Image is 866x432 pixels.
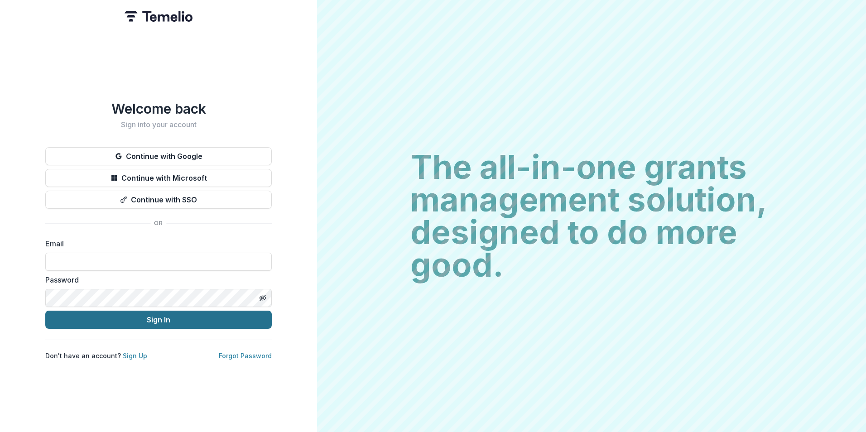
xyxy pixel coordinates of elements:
a: Forgot Password [219,352,272,360]
button: Toggle password visibility [255,291,270,305]
button: Continue with Microsoft [45,169,272,187]
button: Continue with SSO [45,191,272,209]
button: Sign In [45,311,272,329]
h1: Welcome back [45,101,272,117]
img: Temelio [125,11,192,22]
p: Don't have an account? [45,351,147,360]
label: Password [45,274,266,285]
h2: Sign into your account [45,120,272,129]
label: Email [45,238,266,249]
button: Continue with Google [45,147,272,165]
a: Sign Up [123,352,147,360]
